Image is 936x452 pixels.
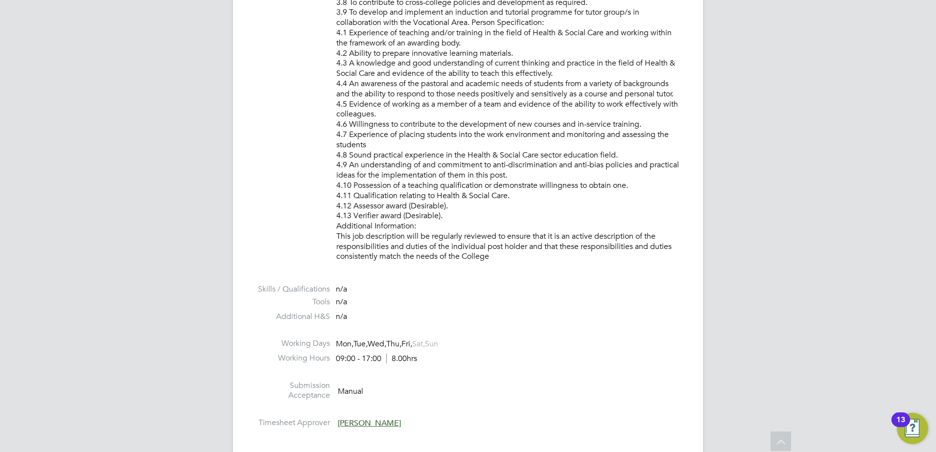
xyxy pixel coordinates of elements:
[336,297,347,307] span: n/a
[253,381,330,401] label: Submission Acceptance
[897,413,928,444] button: Open Resource Center, 13 new notifications
[253,353,330,363] label: Working Hours
[386,354,417,363] span: 8.00hrs
[253,418,330,428] label: Timesheet Approver
[336,284,347,294] span: n/a
[253,297,330,307] label: Tools
[253,312,330,322] label: Additional H&S
[336,354,417,364] div: 09:00 - 17:00
[338,418,401,428] span: [PERSON_NAME]
[368,339,386,349] span: Wed,
[425,339,438,349] span: Sun
[412,339,425,349] span: Sat,
[336,312,347,321] span: n/a
[253,284,330,294] label: Skills / Qualifications
[896,420,905,432] div: 13
[386,339,401,349] span: Thu,
[353,339,368,349] span: Tue,
[338,386,363,396] span: Manual
[336,339,353,349] span: Mon,
[401,339,412,349] span: Fri,
[253,339,330,349] label: Working Days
